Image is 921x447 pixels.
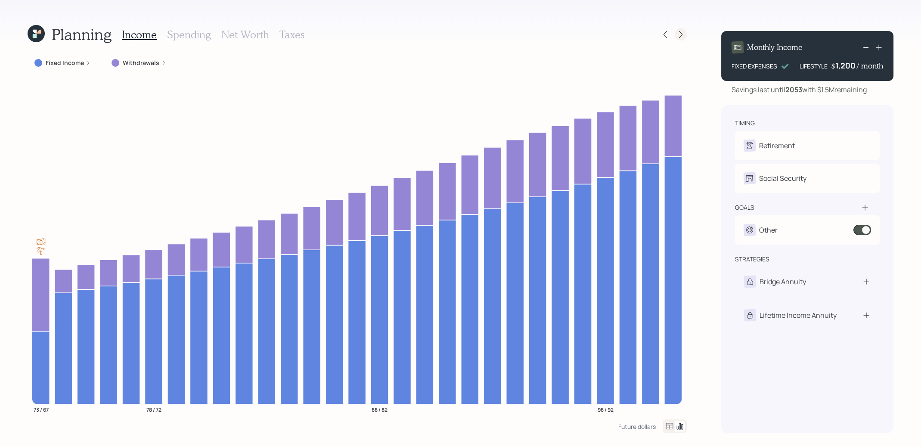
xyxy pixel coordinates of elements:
[123,59,159,67] label: Withdrawals
[732,84,867,95] div: Savings last until with $1.5M remaining
[760,310,837,320] div: Lifetime Income Annuity
[618,422,656,431] div: Future dollars
[759,173,806,183] div: Social Security
[279,28,304,41] h3: Taxes
[146,406,161,413] tspan: 78 / 72
[372,406,388,413] tspan: 88 / 82
[831,61,835,71] h4: $
[857,61,883,71] h4: / month
[760,276,806,287] div: Bridge Annuity
[800,62,828,71] div: LIFESTYLE
[598,406,614,413] tspan: 98 / 92
[52,25,112,43] h1: Planning
[732,62,777,71] div: FIXED EXPENSES
[122,28,157,41] h3: Income
[167,28,211,41] h3: Spending
[735,203,754,212] div: goals
[735,119,755,127] div: timing
[759,140,795,151] div: Retirement
[785,85,802,94] b: 2053
[221,28,269,41] h3: Net Worth
[46,59,84,67] label: Fixed Income
[835,60,857,71] div: 1,200
[34,406,49,413] tspan: 73 / 67
[759,225,778,235] div: Other
[735,255,769,264] div: strategies
[747,43,803,52] h4: Monthly Income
